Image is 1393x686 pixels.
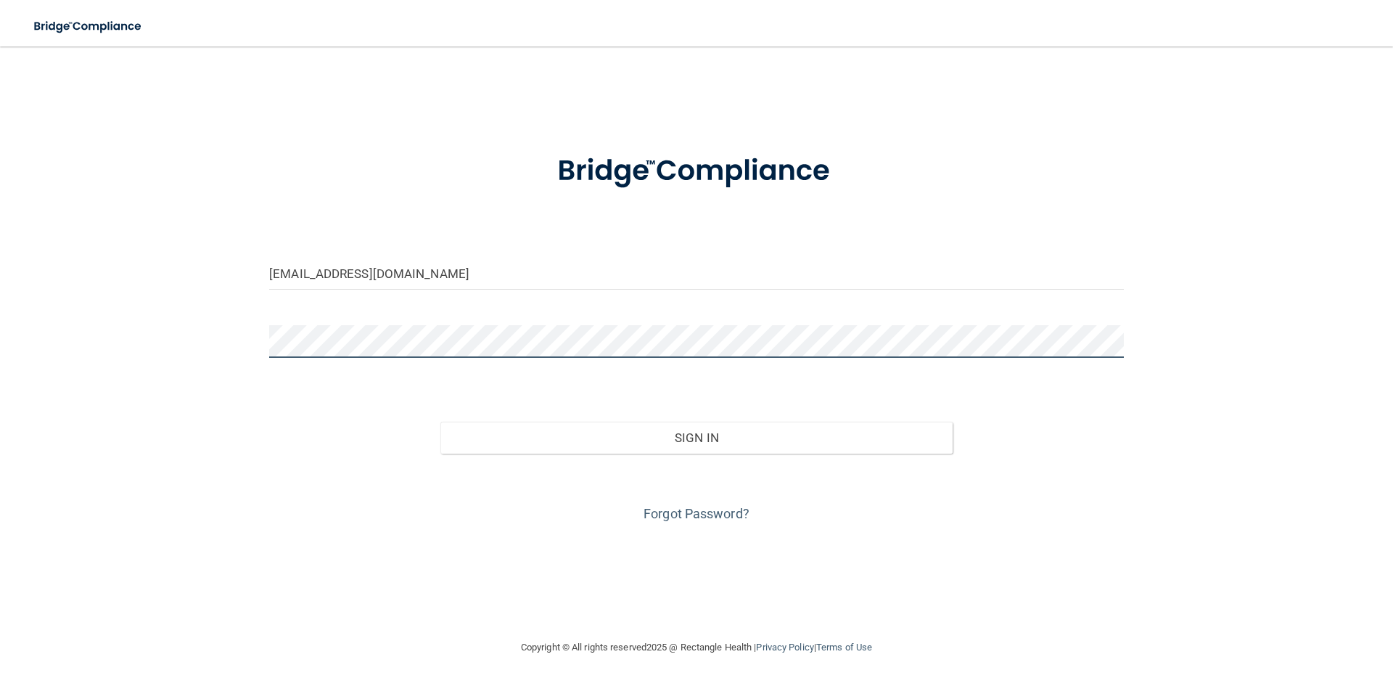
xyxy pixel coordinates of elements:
[269,257,1124,290] input: Email
[816,642,872,653] a: Terms of Use
[22,12,155,41] img: bridge_compliance_login_screen.278c3ca4.svg
[527,134,866,209] img: bridge_compliance_login_screen.278c3ca4.svg
[644,506,749,521] a: Forgot Password?
[432,624,961,671] div: Copyright © All rights reserved 2025 @ Rectangle Health | |
[440,422,953,454] button: Sign In
[756,642,813,653] a: Privacy Policy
